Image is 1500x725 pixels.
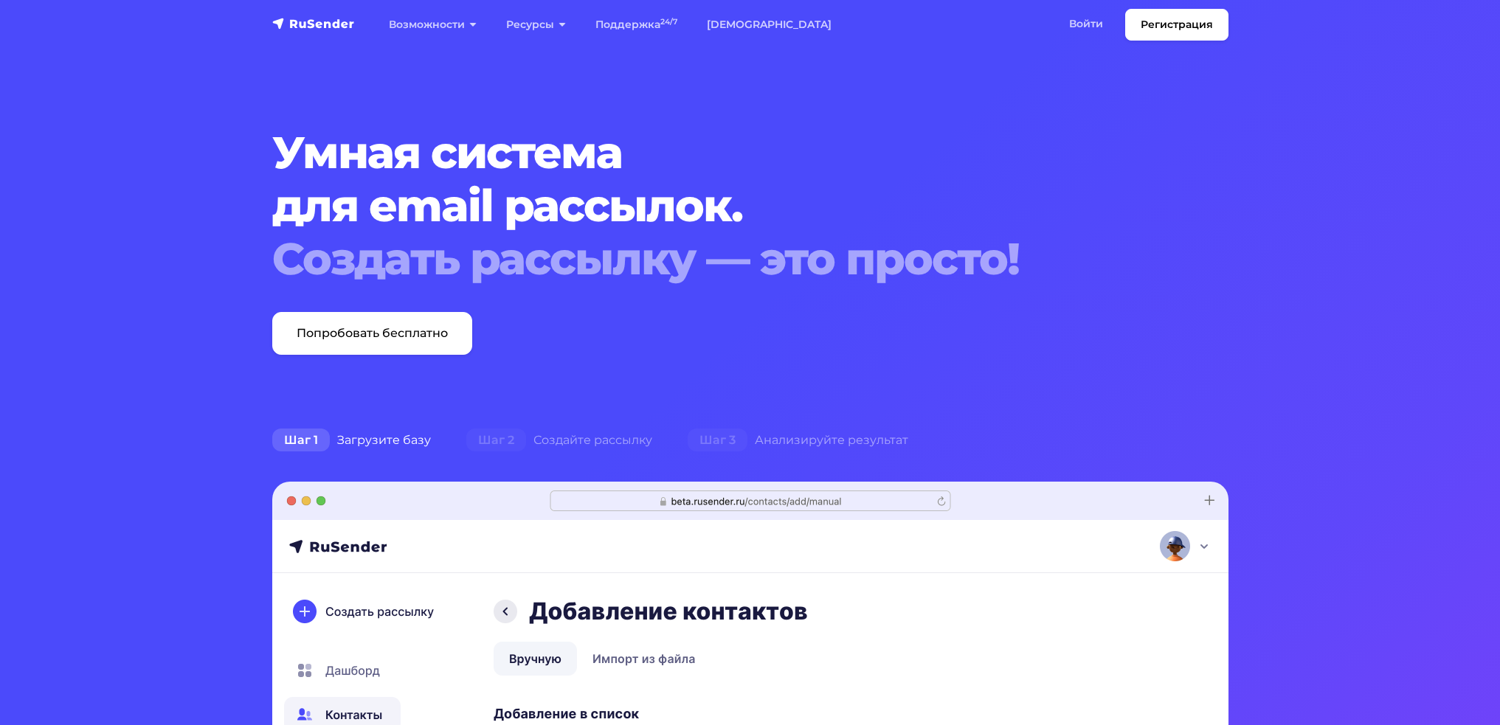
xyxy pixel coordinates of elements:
div: Загрузите базу [255,426,449,455]
div: Создайте рассылку [449,426,670,455]
a: Войти [1054,9,1118,39]
sup: 24/7 [660,17,677,27]
a: Возможности [374,10,491,40]
a: Ресурсы [491,10,581,40]
span: Шаг 3 [688,429,747,452]
span: Шаг 2 [466,429,526,452]
span: Шаг 1 [272,429,330,452]
img: RuSender [272,16,355,31]
a: Поддержка24/7 [581,10,692,40]
a: Регистрация [1125,9,1228,41]
div: Создать рассылку — это просто! [272,232,1147,285]
h1: Умная система для email рассылок. [272,126,1147,285]
a: [DEMOGRAPHIC_DATA] [692,10,846,40]
a: Попробовать бесплатно [272,312,472,355]
div: Анализируйте результат [670,426,926,455]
